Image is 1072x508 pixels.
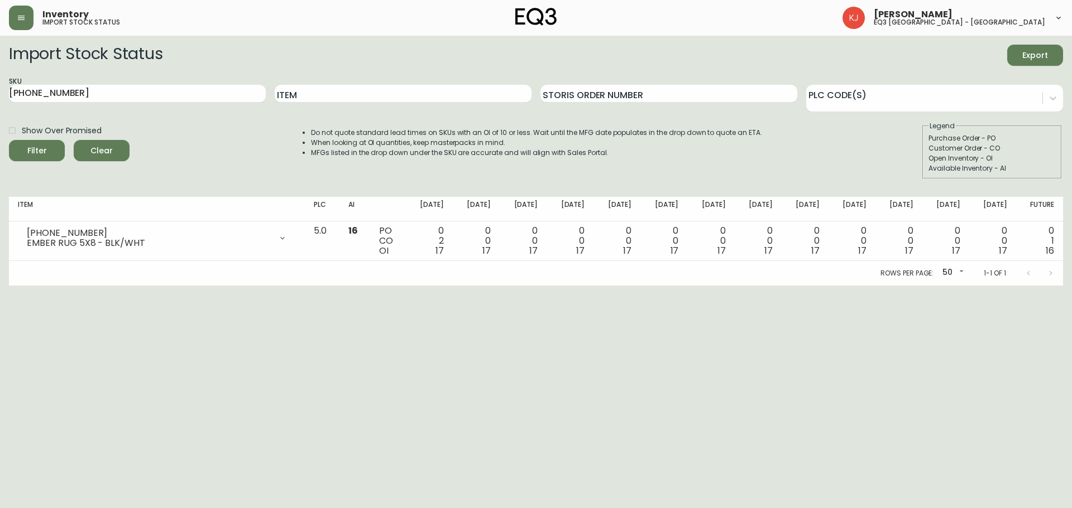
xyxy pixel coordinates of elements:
span: Inventory [42,10,89,19]
h2: Import Stock Status [9,45,162,66]
legend: Legend [929,121,956,131]
button: Export [1007,45,1063,66]
h5: eq3 [GEOGRAPHIC_DATA] - [GEOGRAPHIC_DATA] [874,19,1045,26]
th: [DATE] [969,197,1016,221]
img: logo [515,8,557,26]
div: 0 0 [602,226,631,256]
span: 17 [811,244,820,257]
span: 17 [529,244,538,257]
div: 0 0 [978,226,1007,256]
div: 0 0 [649,226,678,256]
th: Item [9,197,305,221]
div: 50 [938,264,966,282]
th: [DATE] [922,197,969,221]
div: Purchase Order - PO [929,133,1056,143]
div: 0 0 [696,226,725,256]
th: [DATE] [406,197,453,221]
span: Show Over Promised [22,125,102,137]
div: EMBER RUG 5X8 - BLK/WHT [27,238,271,248]
span: 17 [717,244,726,257]
div: 0 1 [1025,226,1054,256]
span: 17 [482,244,491,257]
th: [DATE] [687,197,734,221]
div: [PHONE_NUMBER] [27,228,271,238]
h5: import stock status [42,19,120,26]
th: [DATE] [640,197,687,221]
p: Rows per page: [880,268,934,278]
span: OI [379,244,389,257]
span: 16 [348,224,358,237]
div: 0 2 [415,226,444,256]
div: 0 0 [931,226,960,256]
span: 17 [623,244,631,257]
th: [DATE] [500,197,547,221]
span: 17 [905,244,913,257]
span: 17 [999,244,1007,257]
span: 17 [764,244,773,257]
th: [DATE] [453,197,500,221]
th: Future [1016,197,1063,221]
div: 0 0 [837,226,867,256]
div: 0 0 [743,226,772,256]
span: Clear [83,144,121,158]
div: 0 0 [462,226,491,256]
th: AI [339,197,370,221]
div: 0 0 [791,226,820,256]
p: 1-1 of 1 [984,268,1006,278]
th: [DATE] [734,197,781,221]
th: [DATE] [829,197,875,221]
img: 24a625d34e264d2520941288c4a55f8e [843,7,865,29]
div: [PHONE_NUMBER]EMBER RUG 5X8 - BLK/WHT [18,226,296,250]
th: [DATE] [547,197,594,221]
div: Filter [27,144,47,158]
li: When looking at OI quantities, keep masterpacks in mind. [311,138,762,148]
td: 5.0 [305,221,339,261]
li: Do not quote standard lead times on SKUs with an OI of 10 or less. Wait until the MFG date popula... [311,128,762,138]
li: MFGs listed in the drop down under the SKU are accurate and will align with Sales Portal. [311,148,762,158]
div: Customer Order - CO [929,143,1056,153]
th: PLC [305,197,339,221]
span: 17 [858,244,867,257]
span: 17 [576,244,585,257]
span: 16 [1046,244,1054,257]
div: Available Inventory - AI [929,163,1056,173]
div: Open Inventory - OI [929,153,1056,163]
div: 0 0 [556,226,585,256]
div: 0 0 [509,226,538,256]
div: 0 0 [884,226,913,256]
span: [PERSON_NAME] [874,10,953,19]
th: [DATE] [875,197,922,221]
div: PO CO [379,226,397,256]
button: Filter [9,140,65,161]
th: [DATE] [594,197,640,221]
span: Export [1016,49,1054,62]
span: 17 [952,244,960,257]
button: Clear [74,140,130,161]
th: [DATE] [782,197,829,221]
span: 17 [671,244,679,257]
span: 17 [435,244,444,257]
